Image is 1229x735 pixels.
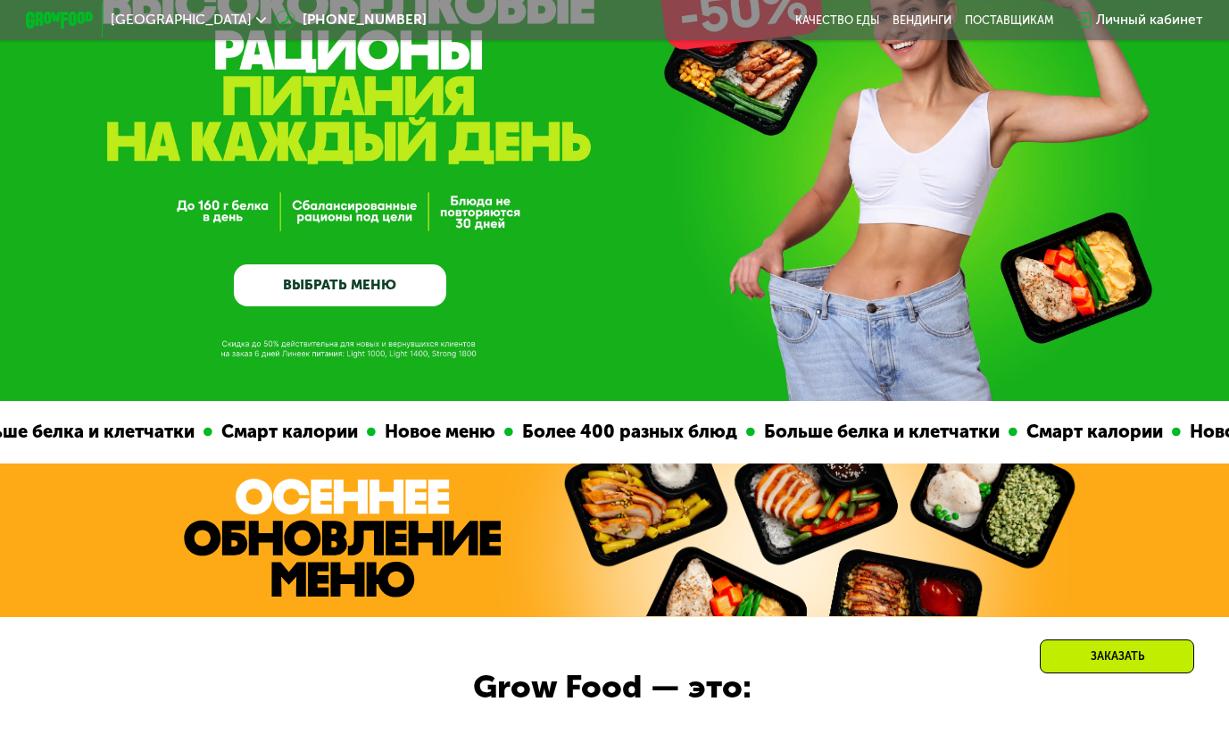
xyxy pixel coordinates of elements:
[275,10,427,30] a: [PHONE_NUMBER]
[111,13,252,27] span: [GEOGRAPHIC_DATA]
[234,264,446,307] a: ВЫБРАТЬ МЕНЮ
[1012,418,1167,446] div: Смарт калории
[965,13,1054,27] div: поставщикам
[508,418,741,446] div: Более 400 разных блюд
[1096,10,1203,30] div: Личный кабинет
[207,418,361,446] div: Смарт калории
[750,418,1003,446] div: Больше белка и клетчатки
[795,13,879,27] a: Качество еды
[370,418,499,446] div: Новое меню
[1040,639,1194,673] div: Заказать
[893,13,951,27] a: Вендинги
[473,663,799,712] div: Grow Food — это:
